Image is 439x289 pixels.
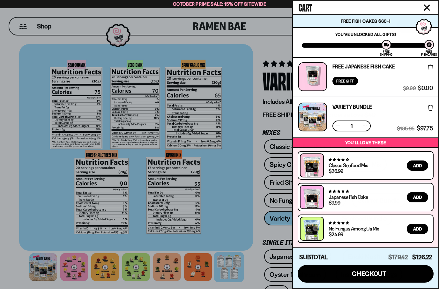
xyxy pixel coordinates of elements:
div: $9.99 [329,200,340,205]
button: Add [407,160,428,171]
span: $179.42 [388,254,408,261]
span: Free Fish Cakes $60+! [341,18,390,24]
p: You’ll love these [294,140,437,146]
button: Close cart [422,3,432,12]
span: $97.75 [417,126,433,131]
span: $126.22 [412,254,432,261]
span: checkout [352,270,387,277]
div: Free Gift [332,77,358,85]
span: 4.77 stars [329,189,349,193]
span: Add [413,227,422,231]
a: No Fungus Among Us Mix [329,225,379,232]
a: Free Japanese Fish Cake [332,64,395,69]
span: 4.82 stars [329,221,349,225]
a: Variety Bundle [332,104,372,109]
span: 1 [346,123,357,129]
span: Add [413,163,422,168]
span: October Prime Sale: 15% off Sitewide [173,1,266,7]
span: Add [413,195,422,199]
span: $135.95 [397,126,414,131]
button: checkout [298,265,434,283]
div: Free Fishcakes [421,50,437,56]
span: Cart [299,0,312,13]
a: Japanese Fish Cake [329,194,368,200]
p: You've unlocked all gifts! [302,32,429,37]
h4: Subtotal [299,254,328,261]
span: $9.99 [403,85,416,91]
button: Add [407,224,428,234]
div: Free Shipping [380,50,392,56]
div: $24.99 [329,232,343,237]
button: Add [407,192,428,202]
a: Classic Seafood Mix [329,162,368,168]
div: $26.99 [329,168,343,174]
span: $0.00 [418,85,433,91]
span: 4.68 stars [329,158,349,162]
